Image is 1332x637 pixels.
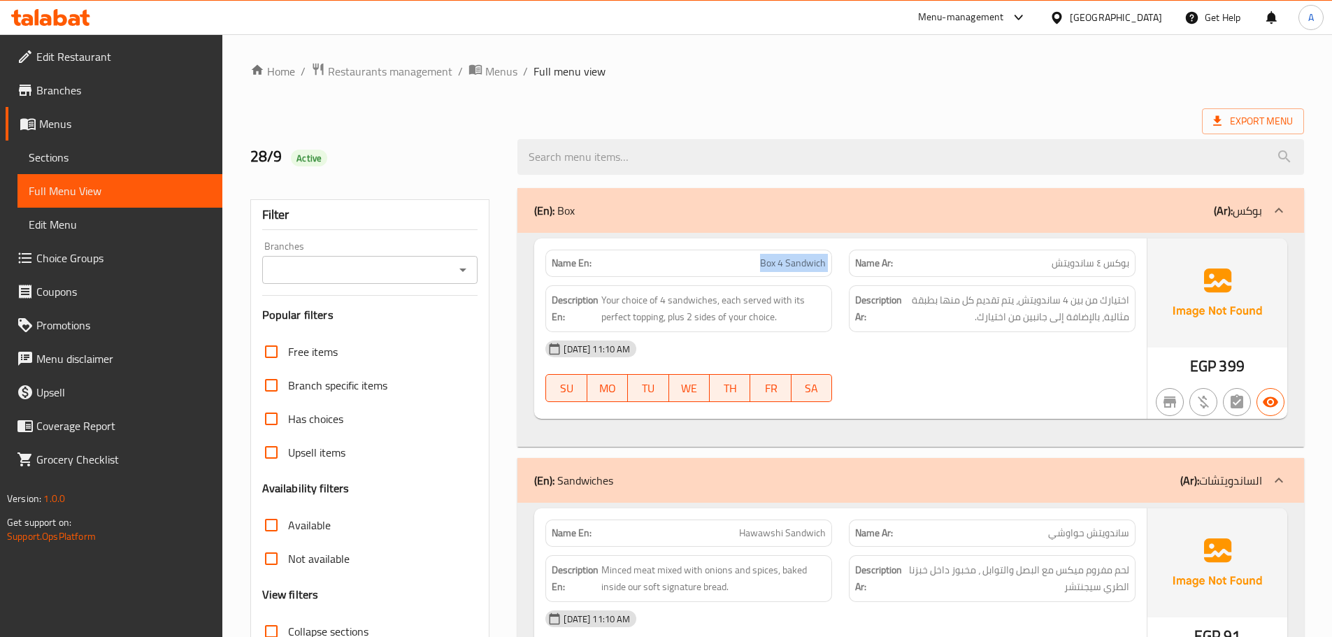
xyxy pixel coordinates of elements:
[250,63,295,80] a: Home
[1052,256,1129,271] span: بوكس ٤ ساندويتش
[905,292,1129,326] span: اختيارك من بين 4 ساندويتش، يتم تقديم كل منها بطبقة مثالية، بالإضافة إلى جانبين من اختيارك.
[1156,388,1184,416] button: Not branch specific item
[291,152,327,165] span: Active
[288,444,345,461] span: Upsell items
[715,378,745,399] span: TH
[534,200,554,221] b: (En):
[36,350,211,367] span: Menu disclaimer
[36,384,211,401] span: Upsell
[792,374,832,402] button: SA
[552,378,581,399] span: SU
[288,550,350,567] span: Not available
[453,260,473,280] button: Open
[675,378,704,399] span: WE
[601,561,826,596] span: Minced meat mixed with onions and spices, baked inside our soft signature bread.
[533,63,606,80] span: Full menu view
[1213,113,1293,130] span: Export Menu
[1256,388,1284,416] button: Available
[36,250,211,266] span: Choice Groups
[756,378,785,399] span: FR
[593,378,622,399] span: MO
[291,150,327,166] div: Active
[43,489,65,508] span: 1.0.0
[797,378,826,399] span: SA
[262,480,350,496] h3: Availability filters
[1202,108,1304,134] span: Export Menu
[36,417,211,434] span: Coverage Report
[1180,472,1262,489] p: الساندويتشات
[262,307,478,323] h3: Popular filters
[7,489,41,508] span: Version:
[6,375,222,409] a: Upsell
[855,526,893,541] strong: Name Ar:
[517,188,1304,233] div: (En): Box(Ar):بوكس
[710,374,750,402] button: TH
[1214,200,1233,221] b: (Ar):
[523,63,528,80] li: /
[301,63,306,80] li: /
[288,517,331,534] span: Available
[39,115,211,132] span: Menus
[288,377,387,394] span: Branch specific items
[6,409,222,443] a: Coverage Report
[628,374,668,402] button: TU
[545,374,587,402] button: SU
[458,63,463,80] li: /
[29,149,211,166] span: Sections
[6,275,222,308] a: Coupons
[1308,10,1314,25] span: A
[485,63,517,80] span: Menus
[6,443,222,476] a: Grocery Checklist
[328,63,452,80] span: Restaurants management
[1147,238,1287,348] img: Ae5nvW7+0k+MAAAAAElFTkSuQmCC
[534,470,554,491] b: (En):
[6,107,222,141] a: Menus
[17,141,222,174] a: Sections
[517,458,1304,503] div: (En): Sandwiches(Ar):الساندويتشات
[558,613,636,626] span: [DATE] 11:10 AM
[918,9,1004,26] div: Menu-management
[855,561,902,596] strong: Description Ar:
[250,146,501,167] h2: 28/9
[552,561,599,596] strong: Description En:
[1189,388,1217,416] button: Purchased item
[311,62,452,80] a: Restaurants management
[288,410,343,427] span: Has choices
[601,292,826,326] span: Your choice of 4 sandwiches, each served with its perfect topping, plus 2 sides of your choice.
[1190,352,1216,380] span: EGP
[6,73,222,107] a: Branches
[29,216,211,233] span: Edit Menu
[250,62,1304,80] nav: breadcrumb
[36,451,211,468] span: Grocery Checklist
[552,526,592,541] strong: Name En:
[288,343,338,360] span: Free items
[534,472,613,489] p: Sandwiches
[558,343,636,356] span: [DATE] 11:10 AM
[1048,526,1129,541] span: ساندويتش حواوشي
[750,374,791,402] button: FR
[1219,352,1244,380] span: 399
[587,374,628,402] button: MO
[633,378,663,399] span: TU
[36,317,211,334] span: Promotions
[36,283,211,300] span: Coupons
[534,202,575,219] p: Box
[1147,508,1287,617] img: Ae5nvW7+0k+MAAAAAElFTkSuQmCC
[7,527,96,545] a: Support.OpsPlatform
[739,526,826,541] span: Hawawshi Sandwich
[517,233,1304,447] div: (En): Box(Ar):بوكس
[905,561,1129,596] span: لحم مفروم ميكس مع البصل والتوابل ، مخبوز داخل خبزنا الطري سيجنتشر
[262,587,319,603] h3: View filters
[468,62,517,80] a: Menus
[36,48,211,65] span: Edit Restaurant
[6,241,222,275] a: Choice Groups
[855,256,893,271] strong: Name Ar:
[760,256,826,271] span: Box 4 Sandwich
[517,139,1304,175] input: search
[36,82,211,99] span: Branches
[1214,202,1262,219] p: بوكس
[7,513,71,531] span: Get support on:
[669,374,710,402] button: WE
[6,342,222,375] a: Menu disclaimer
[552,256,592,271] strong: Name En:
